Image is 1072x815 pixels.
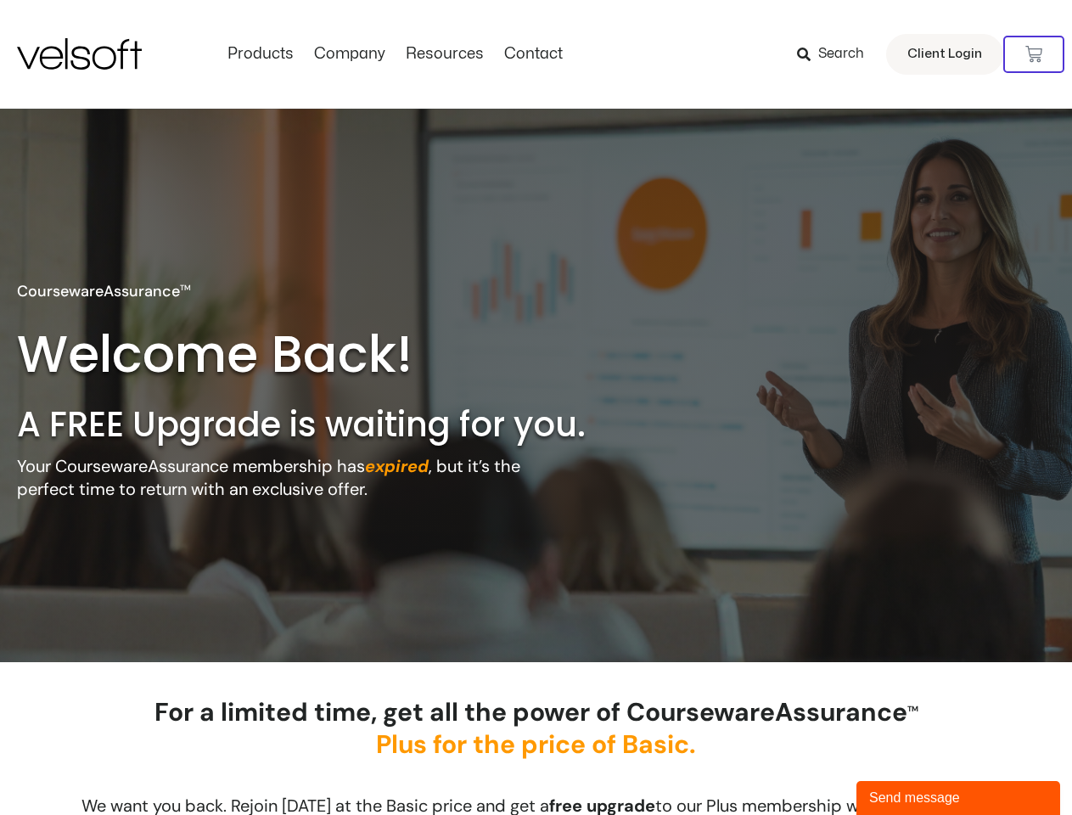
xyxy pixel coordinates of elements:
[217,45,304,64] a: ProductsMenu Toggle
[396,45,494,64] a: ResourcesMenu Toggle
[304,45,396,64] a: CompanyMenu Toggle
[907,43,982,65] span: Client Login
[17,402,657,447] h2: A FREE Upgrade is waiting for you.
[494,45,573,64] a: ContactMenu Toggle
[797,40,876,69] a: Search
[856,778,1064,815] iframe: chat widget
[17,38,142,70] img: Velsoft Training Materials
[180,283,191,293] span: TM
[365,455,429,477] strong: expired
[17,280,191,303] p: CoursewareAssurance
[907,704,918,714] span: TM
[217,45,573,64] nav: Menu
[17,455,540,501] p: Your CoursewareAssurance membership has , but it’s the perfect time to return with an exclusive o...
[17,321,439,387] h2: Welcome Back!
[154,695,918,761] strong: For a limited time, get all the power of CoursewareAssurance
[376,728,696,761] span: Plus for the price of Basic.
[818,43,864,65] span: Search
[886,34,1003,75] a: Client Login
